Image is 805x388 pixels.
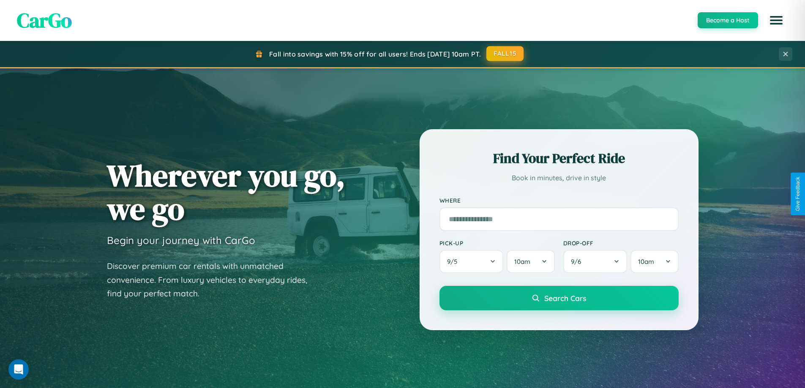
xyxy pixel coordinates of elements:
button: 9/6 [563,250,628,273]
p: Discover premium car rentals with unmatched convenience. From luxury vehicles to everyday rides, ... [107,259,318,301]
span: Fall into savings with 15% off for all users! Ends [DATE] 10am PT. [269,50,481,58]
span: Search Cars [544,293,586,303]
div: Give Feedback [795,177,801,211]
button: Search Cars [439,286,679,310]
button: 10am [630,250,678,273]
button: Open menu [764,8,788,32]
span: CarGo [17,6,72,34]
span: 10am [638,258,654,266]
h1: Wherever you go, we go [107,159,345,225]
button: 9/5 [439,250,504,273]
label: Pick-up [439,239,555,247]
div: Open Intercom Messenger [8,359,29,380]
span: 9 / 6 [571,258,585,266]
label: Drop-off [563,239,679,247]
button: Become a Host [698,12,758,28]
span: 10am [514,258,530,266]
p: Book in minutes, drive in style [439,172,679,184]
h2: Find Your Perfect Ride [439,149,679,168]
button: FALL15 [486,46,524,61]
h3: Begin your journey with CarGo [107,234,255,247]
span: 9 / 5 [447,258,461,266]
label: Where [439,197,679,204]
button: 10am [507,250,554,273]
